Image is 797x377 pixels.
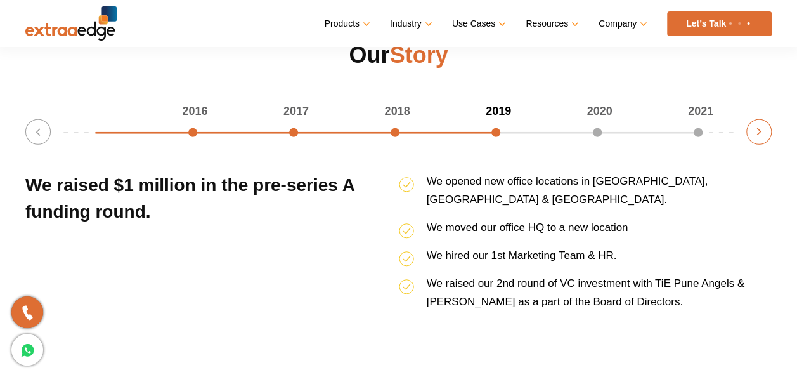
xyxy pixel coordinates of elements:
[427,175,708,206] span: We opened new office locations in [GEOGRAPHIC_DATA], [GEOGRAPHIC_DATA] & [GEOGRAPHIC_DATA].
[599,15,645,33] a: Company
[667,11,772,36] a: Let’s Talk
[390,15,430,33] a: Industry
[427,222,628,234] span: We moved our office HQ to a new location
[746,119,772,145] button: Next
[452,15,503,33] a: Use Cases
[384,105,410,117] span: 2018
[486,105,511,117] span: 2019
[389,42,448,68] span: Story
[283,105,309,117] span: 2017
[526,15,576,33] a: Resources
[586,105,612,117] span: 2020
[25,40,772,70] h2: Our
[325,15,368,33] a: Products
[427,249,617,261] span: We hired our 1st Marketing Team & HR.
[182,105,207,117] span: 2016
[25,172,399,321] h3: We raised $1 million in the pre-series A funding round.
[427,277,744,308] span: We raised our 2nd round of VC investment with TiE Pune Angels & [PERSON_NAME] as a part of the Bo...
[25,119,51,145] button: Previous
[688,105,713,117] span: 2021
